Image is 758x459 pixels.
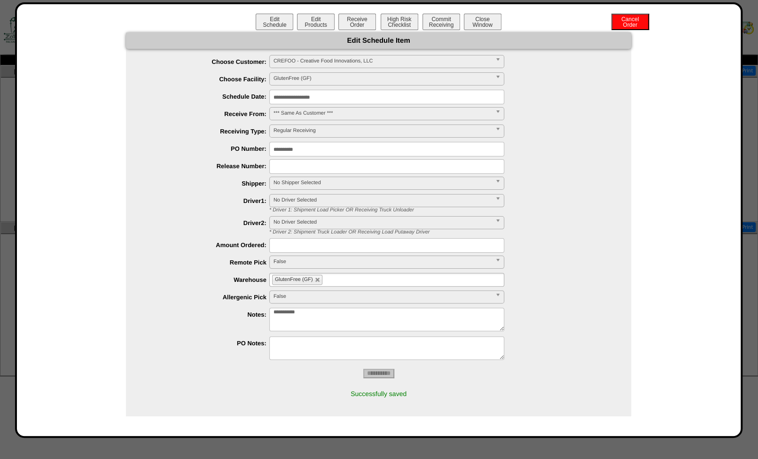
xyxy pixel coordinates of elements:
[145,163,269,170] label: Release Number:
[126,385,631,402] div: Successfully saved
[274,194,492,206] span: No Driver Selected
[145,276,269,283] label: Warehouse
[145,219,269,226] label: Driver2:
[145,110,269,117] label: Receive From:
[381,14,418,30] button: High RiskChecklist
[274,55,492,67] span: CREFOO - Creative Food Innovations, LLC
[145,128,269,135] label: Receiving Type:
[145,180,269,187] label: Shipper:
[145,259,269,266] label: Remote Pick
[145,197,269,204] label: Driver1:
[464,14,501,30] button: CloseWindow
[145,241,269,249] label: Amount Ordered:
[422,14,460,30] button: CommitReceiving
[145,311,269,318] label: Notes:
[262,229,631,235] div: * Driver 2: Shipment Truck Loader OR Receiving Load Putaway Driver
[274,125,492,136] span: Regular Receiving
[274,177,492,188] span: No Shipper Selected
[126,32,631,49] div: Edit Schedule Item
[145,58,269,65] label: Choose Customer:
[611,14,649,30] button: CancelOrder
[145,76,269,83] label: Choose Facility:
[274,73,492,84] span: GlutenFree (GF)
[463,21,502,28] a: CloseWindow
[274,291,492,302] span: False
[274,217,492,228] span: No Driver Selected
[145,340,269,347] label: PO Notes:
[262,207,631,213] div: * Driver 1: Shipment Load Picker OR Receiving Truck Unloader
[145,145,269,152] label: PO Number:
[145,294,269,301] label: Allergenic Pick
[297,14,335,30] button: EditProducts
[274,256,492,267] span: False
[338,14,376,30] button: ReceiveOrder
[380,22,421,28] a: High RiskChecklist
[145,93,269,100] label: Schedule Date:
[256,14,293,30] button: EditSchedule
[275,277,313,282] span: GlutenFree (GF)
